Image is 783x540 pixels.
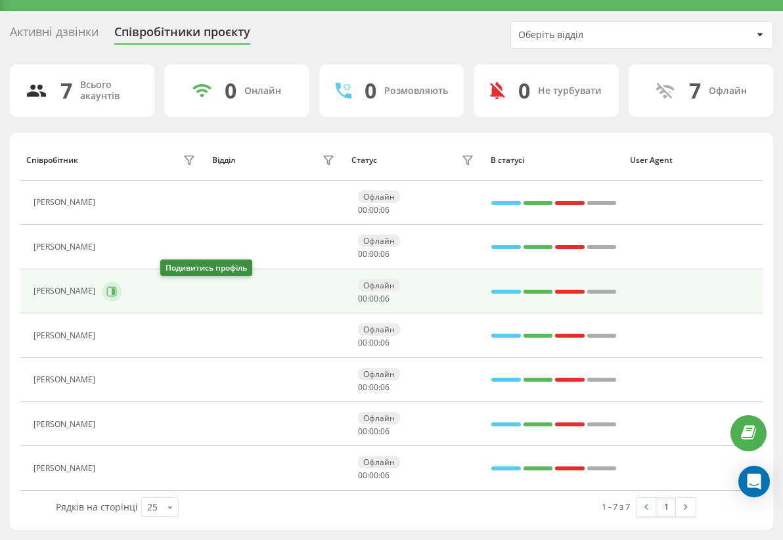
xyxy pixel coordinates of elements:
[358,248,367,259] span: 00
[380,337,390,348] span: 06
[369,204,378,215] span: 00
[380,382,390,393] span: 06
[10,25,99,45] div: Активні дзвінки
[358,279,400,292] div: Офлайн
[358,456,400,468] div: Офлайн
[34,420,99,429] div: [PERSON_NAME]
[34,464,99,473] div: [PERSON_NAME]
[56,501,138,513] span: Рядків на сторінці
[380,470,390,481] span: 06
[380,426,390,437] span: 06
[369,426,378,437] span: 00
[358,383,390,392] div: : :
[358,338,390,348] div: : :
[34,375,99,384] div: [PERSON_NAME]
[34,331,99,340] div: [PERSON_NAME]
[225,78,236,103] div: 0
[380,293,390,304] span: 06
[114,25,250,45] div: Співробітники проєкту
[160,259,252,276] div: Подивитись профіль
[358,250,390,259] div: : :
[369,382,378,393] span: 00
[358,412,400,424] div: Офлайн
[384,85,448,97] div: Розмовляють
[369,293,378,304] span: 00
[358,323,400,336] div: Офлайн
[709,85,747,97] div: Офлайн
[358,293,367,304] span: 00
[244,85,281,97] div: Онлайн
[358,368,400,380] div: Офлайн
[34,198,99,207] div: [PERSON_NAME]
[358,337,367,348] span: 00
[630,156,757,165] div: User Agent
[351,156,377,165] div: Статус
[380,248,390,259] span: 06
[380,204,390,215] span: 06
[358,204,367,215] span: 00
[26,156,78,165] div: Співробітник
[358,382,367,393] span: 00
[689,78,701,103] div: 7
[738,466,770,497] div: Open Intercom Messenger
[602,500,630,513] div: 1 - 7 з 7
[656,498,676,516] a: 1
[369,248,378,259] span: 00
[358,427,390,436] div: : :
[212,156,235,165] div: Відділ
[358,191,400,203] div: Офлайн
[358,235,400,247] div: Офлайн
[369,470,378,481] span: 00
[518,30,675,41] div: Оберіть відділ
[358,426,367,437] span: 00
[60,78,72,103] div: 7
[34,286,99,296] div: [PERSON_NAME]
[34,242,99,252] div: [PERSON_NAME]
[147,501,158,514] div: 25
[80,79,139,102] div: Всього акаунтів
[358,294,390,304] div: : :
[538,85,602,97] div: Не турбувати
[491,156,617,165] div: В статусі
[358,470,367,481] span: 00
[369,337,378,348] span: 00
[518,78,530,103] div: 0
[358,206,390,215] div: : :
[358,471,390,480] div: : :
[365,78,376,103] div: 0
